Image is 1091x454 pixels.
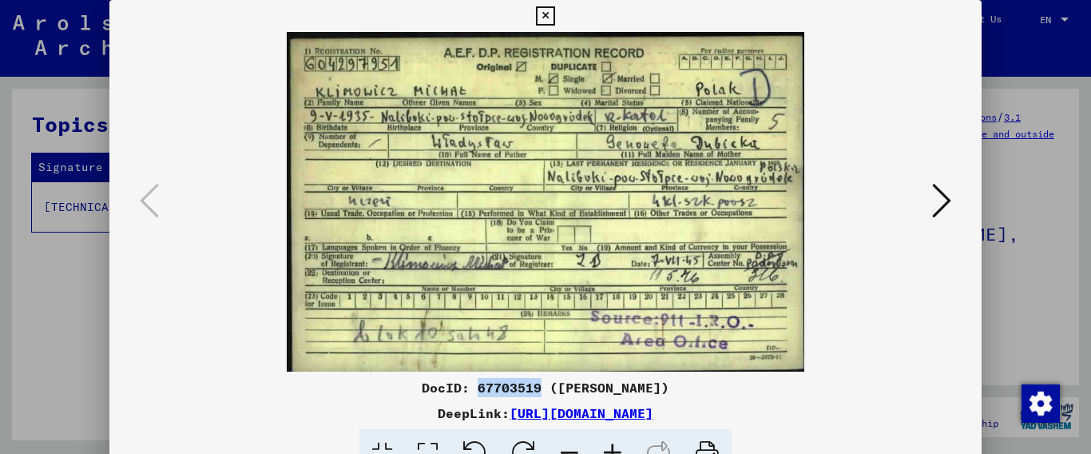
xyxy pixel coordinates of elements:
div: Change consent [1021,384,1059,422]
img: 001.jpg [164,32,928,372]
a: [URL][DOMAIN_NAME] [510,405,653,421]
img: Change consent [1022,384,1060,423]
div: DocID: 67703519 ([PERSON_NAME]) [109,378,982,397]
div: DeepLink: [109,404,982,423]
